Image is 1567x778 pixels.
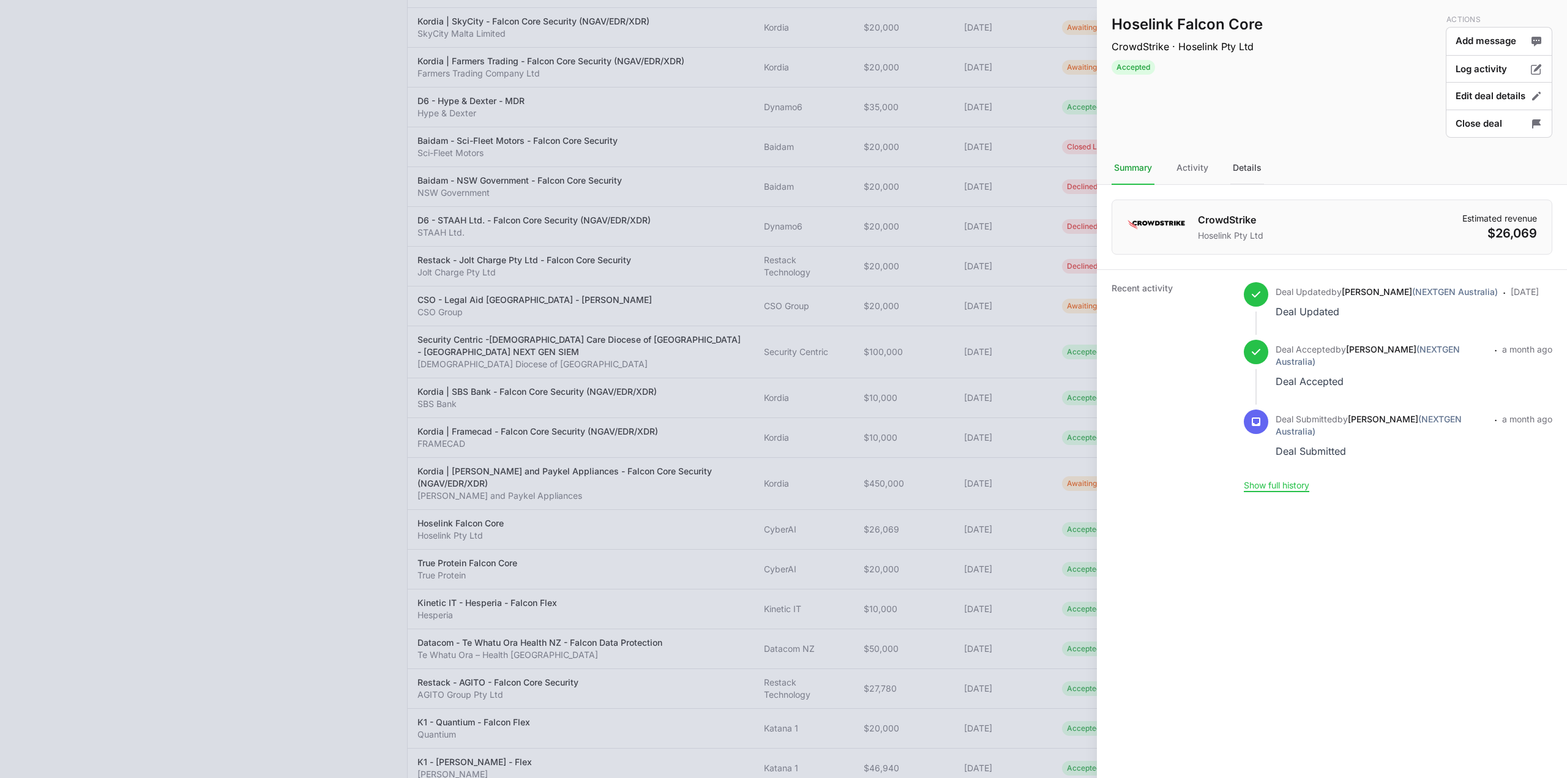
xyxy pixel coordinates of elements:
div: Activity [1174,152,1211,185]
p: by [1276,286,1498,298]
a: [PERSON_NAME](NEXTGEN Australia) [1342,286,1498,297]
span: (NEXTGEN Australia) [1412,286,1498,297]
p: by [1276,413,1489,438]
a: [PERSON_NAME](NEXTGEN Australia) [1276,414,1462,436]
p: Actions [1446,15,1552,24]
div: Deal actions [1446,15,1552,137]
span: · [1494,342,1497,390]
p: Hoselink Pty Ltd [1198,230,1263,242]
div: Summary [1112,152,1154,185]
button: Add message [1446,27,1552,56]
div: Deal Submitted [1276,443,1489,460]
time: [DATE] [1511,286,1539,297]
dt: Recent activity [1112,282,1229,492]
dt: Estimated revenue [1462,212,1537,225]
button: Show full history [1244,480,1309,491]
div: Deal Updated [1276,303,1498,320]
span: Deal Submitted [1276,414,1337,424]
button: Close deal [1446,110,1552,138]
button: Log activity [1446,55,1552,84]
time: a month ago [1502,344,1552,354]
span: Deal Accepted [1276,344,1336,354]
div: Details [1230,152,1264,185]
time: a month ago [1502,414,1552,424]
span: · [1494,412,1497,460]
p: CrowdStrike · Hoselink Pty Ltd [1112,39,1263,54]
p: by [1276,343,1489,368]
dd: $26,069 [1462,225,1537,242]
span: Deal Updated [1276,286,1331,297]
nav: Tabs [1097,152,1567,185]
div: Deal Accepted [1276,373,1489,390]
a: [PERSON_NAME](NEXTGEN Australia) [1276,344,1460,367]
h1: CrowdStrike [1198,212,1263,227]
h1: Hoselink Falcon Core [1112,15,1263,34]
img: CrowdStrike [1127,212,1186,237]
span: · [1503,285,1506,320]
button: Edit deal details [1446,82,1552,111]
ul: Activity history timeline [1244,282,1552,479]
